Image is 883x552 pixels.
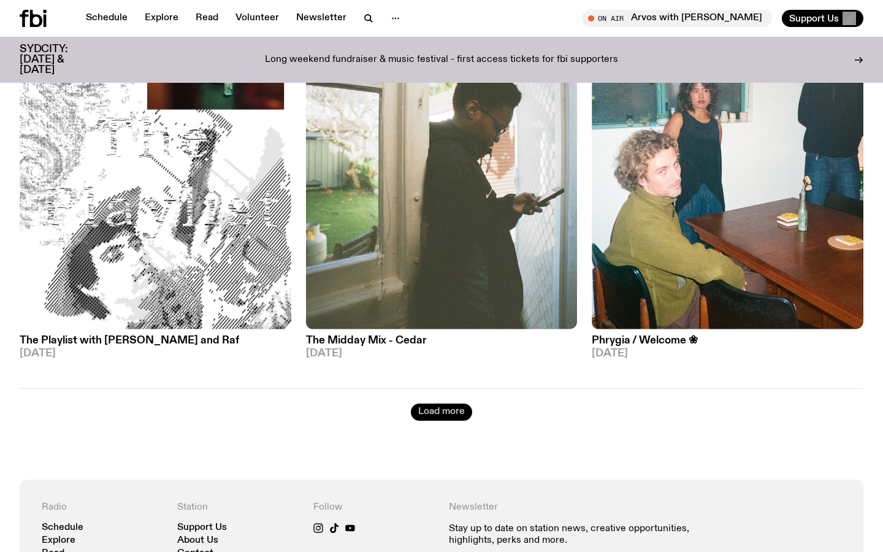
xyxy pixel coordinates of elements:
a: Volunteer [228,10,286,27]
a: The Midday Mix - Cedar[DATE] [306,329,578,359]
h3: The Playlist with [PERSON_NAME] and Raf [20,335,291,346]
button: On AirArvos with [PERSON_NAME] [582,10,772,27]
h4: Station [177,502,298,513]
span: [DATE] [20,348,291,359]
a: About Us [177,536,218,545]
p: Long weekend fundraiser & music festival - first access tickets for fbi supporters [265,55,618,66]
h3: The Midday Mix - Cedar [306,335,578,346]
a: Schedule [42,523,83,532]
h4: Newsletter [449,502,706,513]
h4: Radio [42,502,162,513]
h4: Follow [313,502,434,513]
h3: SYDCITY: [DATE] & [DATE] [20,44,98,75]
a: Explore [137,10,186,27]
span: Support Us [789,13,839,24]
span: [DATE] [592,348,863,359]
button: Load more [411,404,472,421]
button: Support Us [782,10,863,27]
a: Support Us [177,523,227,532]
span: [DATE] [306,348,578,359]
a: Newsletter [289,10,354,27]
p: Stay up to date on station news, creative opportunities, highlights, perks and more. [449,523,706,546]
a: Schedule [78,10,135,27]
a: Explore [42,536,75,545]
a: Read [188,10,226,27]
a: The Playlist with [PERSON_NAME] and Raf[DATE] [20,329,291,359]
a: Phrygia / Welcome ❀[DATE] [592,329,863,359]
h3: Phrygia / Welcome ❀ [592,335,863,346]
